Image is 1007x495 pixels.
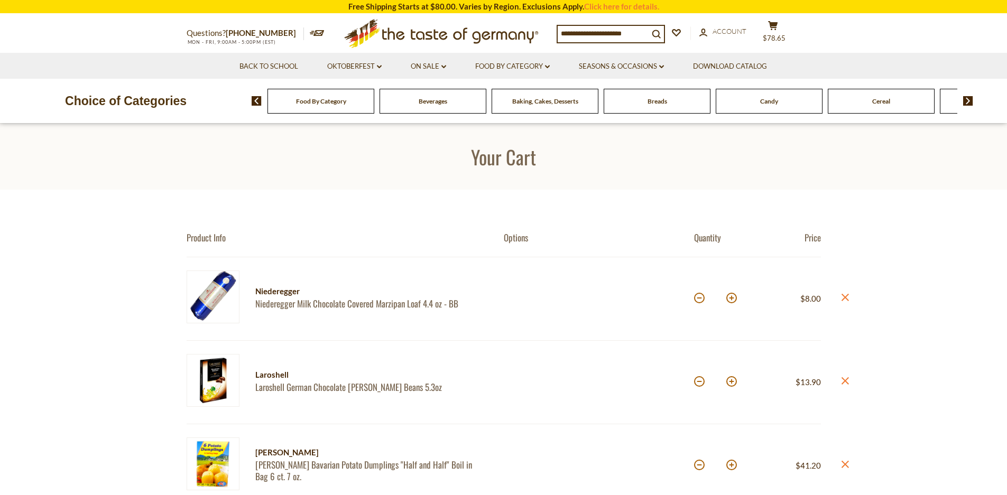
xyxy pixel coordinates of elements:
a: Beverages [419,97,447,105]
div: Product Info [187,232,504,243]
span: $13.90 [796,377,821,387]
span: $41.20 [796,461,821,470]
img: Dr. Knoll Bavarian Potato Dumplings "Half and Half" Boil in Bag 6 ct. 7 oz. [187,437,239,490]
div: Laroshell [255,368,485,381]
img: next arrow [963,96,973,106]
div: Quantity [694,232,757,243]
a: Account [699,26,746,38]
a: Baking, Cakes, Desserts [512,97,578,105]
a: Oktoberfest [327,61,382,72]
a: Back to School [239,61,298,72]
div: [PERSON_NAME] [255,446,485,459]
div: Options [504,232,694,243]
a: Breads [648,97,667,105]
span: Account [713,27,746,35]
div: Price [757,232,821,243]
h1: Your Cart [33,145,974,169]
span: $8.00 [800,294,821,303]
button: $78.65 [757,21,789,47]
a: On Sale [411,61,446,72]
a: Seasons & Occasions [579,61,664,72]
img: previous arrow [252,96,262,106]
a: Laroshell German Chocolate [PERSON_NAME] Beans 5.3oz [255,381,485,393]
span: $78.65 [763,34,786,42]
a: Candy [760,97,778,105]
img: Laroshell Brandy Beans [187,354,239,407]
a: Click here for details. [584,2,659,11]
a: Niederegger Milk Chocolate Covered Marzipan Loaf 4.4 oz - BB [255,298,485,309]
a: [PHONE_NUMBER] [226,28,296,38]
a: Food By Category [296,97,346,105]
a: [PERSON_NAME] Bavarian Potato Dumplings "Half and Half" Boil in Bag 6 ct. 7 oz. [255,459,485,482]
a: Food By Category [475,61,550,72]
div: Niederegger [255,285,485,298]
img: Niederegger Milk Chocolate Covered Marzipan Loaf 4.4 oz - BB [187,270,239,323]
a: Cereal [872,97,890,105]
a: Download Catalog [693,61,767,72]
p: Questions? [187,26,304,40]
span: MON - FRI, 9:00AM - 5:00PM (EST) [187,39,276,45]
